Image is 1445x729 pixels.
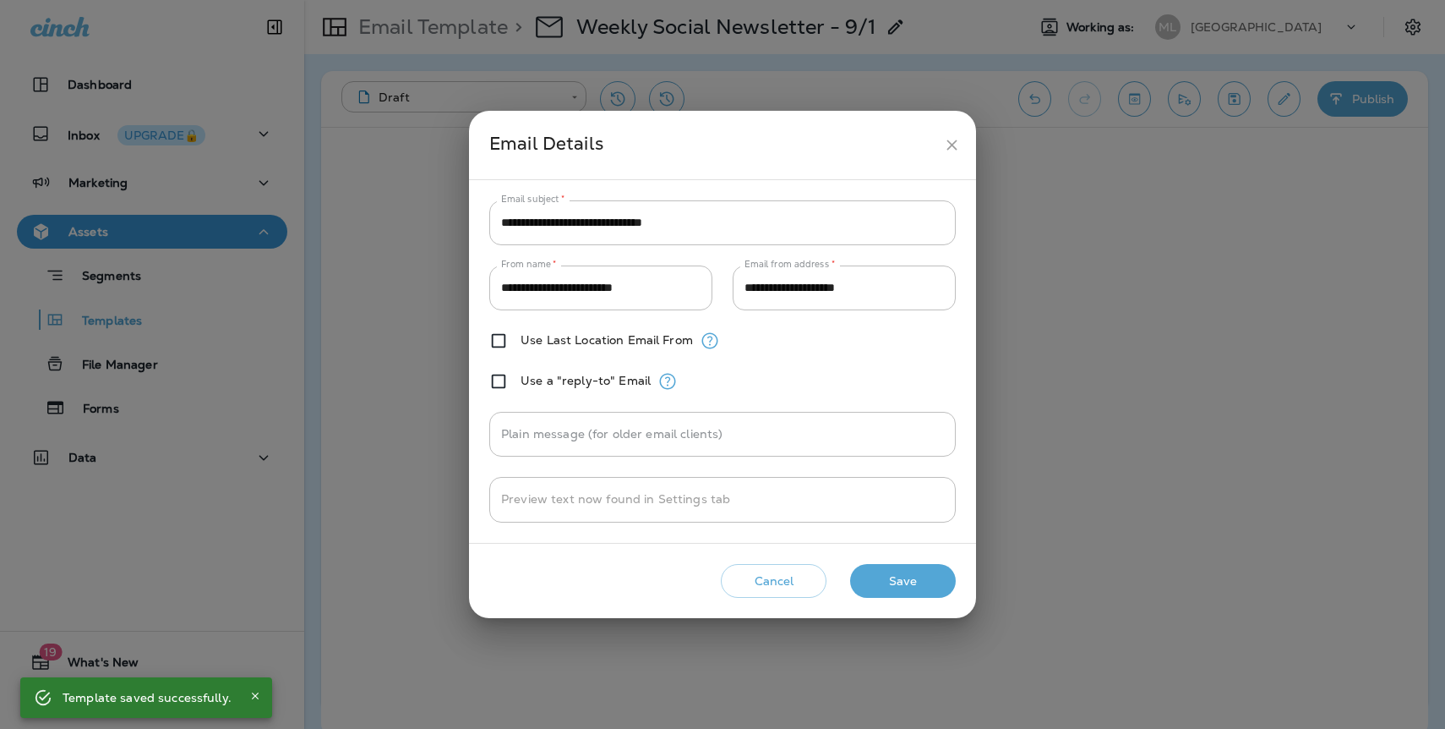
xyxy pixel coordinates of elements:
[936,129,968,161] button: close
[501,193,565,206] label: Email subject
[245,686,265,706] button: Close
[521,333,693,347] label: Use Last Location Email From
[850,564,956,599] button: Save
[744,258,835,271] label: Email from address
[501,258,557,271] label: From name
[63,682,232,713] div: Template saved successfully.
[721,564,826,599] button: Cancel
[521,374,651,387] label: Use a "reply-to" Email
[489,129,936,161] div: Email Details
